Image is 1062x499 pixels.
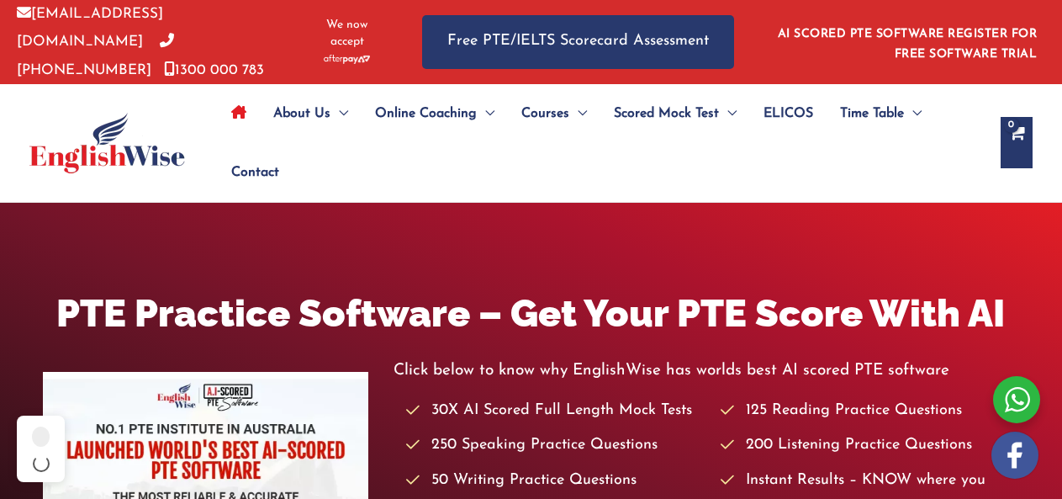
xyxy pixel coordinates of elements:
[477,84,494,143] span: Menu Toggle
[273,84,330,143] span: About Us
[569,84,587,143] span: Menu Toggle
[362,84,508,143] a: Online CoachingMenu Toggle
[17,35,174,77] a: [PHONE_NUMBER]
[406,397,705,425] li: 30X AI Scored Full Length Mock Tests
[768,14,1045,69] aside: Header Widget 1
[17,7,163,49] a: [EMAIL_ADDRESS][DOMAIN_NAME]
[521,84,569,143] span: Courses
[406,467,705,495] li: 50 Writing Practice Questions
[600,84,750,143] a: Scored Mock TestMenu Toggle
[508,84,600,143] a: CoursesMenu Toggle
[231,143,279,202] span: Contact
[1001,117,1033,168] a: View Shopping Cart, empty
[750,84,827,143] a: ELICOS
[721,432,1019,459] li: 200 Listening Practice Questions
[314,17,380,50] span: We now accept
[218,143,279,202] a: Contact
[330,84,348,143] span: Menu Toggle
[29,113,185,173] img: cropped-ew-logo
[218,84,984,202] nav: Site Navigation: Main Menu
[422,15,734,68] a: Free PTE/IELTS Scorecard Assessment
[324,55,370,64] img: Afterpay-Logo
[614,84,719,143] span: Scored Mock Test
[260,84,362,143] a: About UsMenu Toggle
[827,84,935,143] a: Time TableMenu Toggle
[840,84,904,143] span: Time Table
[991,432,1038,479] img: white-facebook.png
[719,84,737,143] span: Menu Toggle
[375,84,477,143] span: Online Coaching
[43,287,1020,340] h1: PTE Practice Software – Get Your PTE Score With AI
[721,397,1019,425] li: 125 Reading Practice Questions
[164,63,264,77] a: 1300 000 783
[904,84,922,143] span: Menu Toggle
[406,432,705,459] li: 250 Speaking Practice Questions
[763,84,813,143] span: ELICOS
[778,28,1038,61] a: AI SCORED PTE SOFTWARE REGISTER FOR FREE SOFTWARE TRIAL
[394,357,1020,385] p: Click below to know why EnglishWise has worlds best AI scored PTE software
